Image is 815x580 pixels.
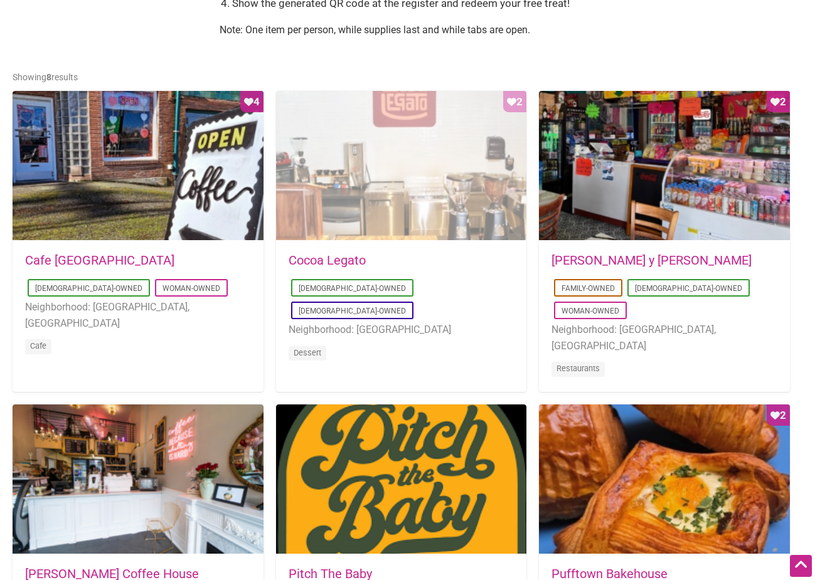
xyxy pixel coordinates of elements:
a: Cafe [30,341,46,351]
a: Restaurants [557,364,600,373]
li: Neighborhood: [GEOGRAPHIC_DATA], [GEOGRAPHIC_DATA] [25,299,251,331]
li: Neighborhood: [GEOGRAPHIC_DATA], [GEOGRAPHIC_DATA] [551,322,777,354]
li: Neighborhood: [GEOGRAPHIC_DATA] [289,322,514,338]
a: [DEMOGRAPHIC_DATA]-Owned [299,284,406,293]
a: [PERSON_NAME] y [PERSON_NAME] [551,253,752,268]
a: [DEMOGRAPHIC_DATA]-Owned [299,307,406,315]
span: Showing results [13,72,78,82]
a: Cocoa Legato [289,253,366,268]
a: Woman-Owned [562,307,619,315]
p: Note: One item per person, while supplies last and while tabs are open. [220,22,596,38]
div: Scroll Back to Top [790,555,812,577]
a: Cafe [GEOGRAPHIC_DATA] [25,253,174,268]
a: Woman-Owned [162,284,220,293]
a: Dessert [294,348,321,357]
a: [DEMOGRAPHIC_DATA]-Owned [35,284,142,293]
a: [DEMOGRAPHIC_DATA]-Owned [635,284,742,293]
b: 8 [46,72,51,82]
a: Family-Owned [562,284,615,293]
